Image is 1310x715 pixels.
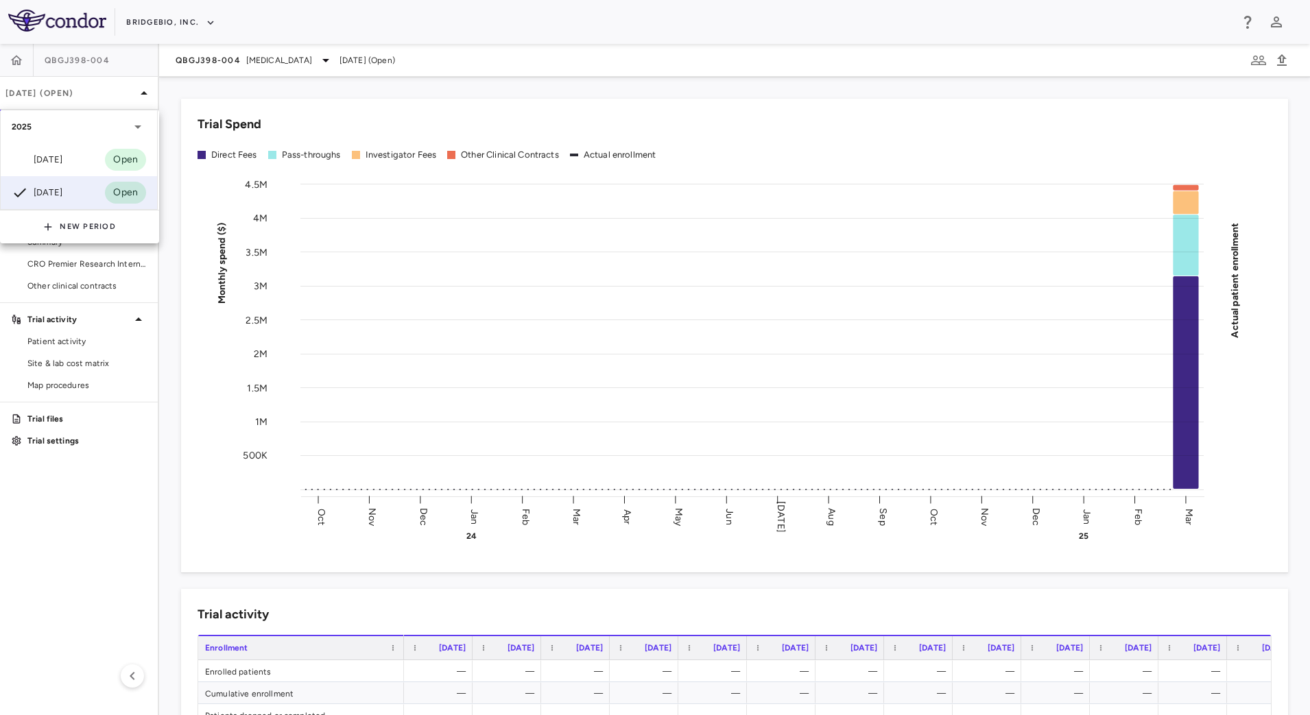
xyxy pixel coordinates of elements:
div: [DATE] [12,184,62,201]
button: New Period [43,216,116,238]
span: Open [105,152,146,167]
span: Open [105,185,146,200]
p: 2025 [12,121,32,133]
div: [DATE] [12,152,62,168]
div: 2025 [1,110,157,143]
